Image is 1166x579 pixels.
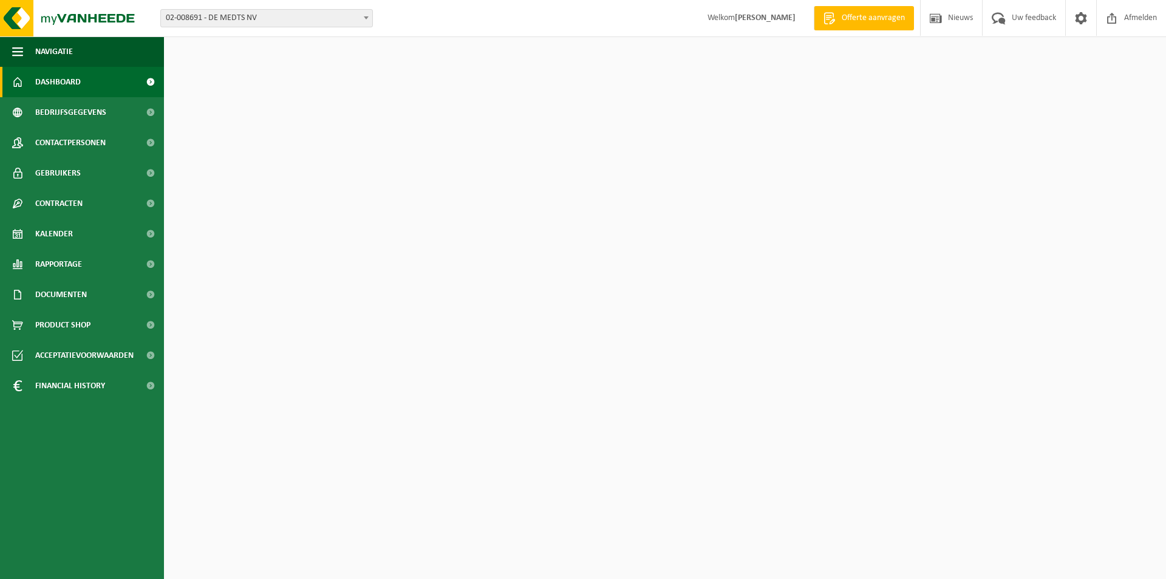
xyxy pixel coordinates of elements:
[35,371,105,401] span: Financial History
[735,13,796,22] strong: [PERSON_NAME]
[35,158,81,188] span: Gebruikers
[161,10,372,27] span: 02-008691 - DE MEDTS NV
[35,279,87,310] span: Documenten
[160,9,373,27] span: 02-008691 - DE MEDTS NV
[35,310,90,340] span: Product Shop
[839,12,908,24] span: Offerte aanvragen
[35,340,134,371] span: Acceptatievoorwaarden
[35,67,81,97] span: Dashboard
[35,188,83,219] span: Contracten
[35,219,73,249] span: Kalender
[35,128,106,158] span: Contactpersonen
[35,97,106,128] span: Bedrijfsgegevens
[814,6,914,30] a: Offerte aanvragen
[35,36,73,67] span: Navigatie
[35,249,82,279] span: Rapportage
